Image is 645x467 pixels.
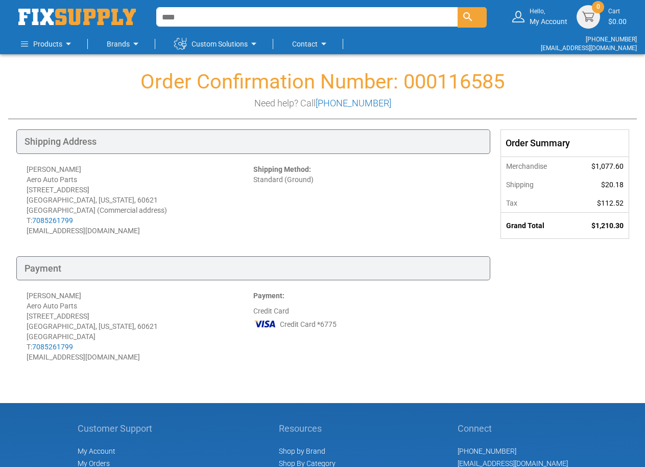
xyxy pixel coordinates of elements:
[596,3,600,11] span: 0
[530,7,567,26] div: My Account
[316,98,391,108] a: [PHONE_NUMBER]
[21,34,75,54] a: Products
[32,343,73,351] a: 7085261799
[530,7,567,16] small: Hello,
[280,319,337,329] span: Credit Card *6775
[253,292,284,300] strong: Payment:
[174,34,260,54] a: Custom Solutions
[501,157,571,175] th: Merchandise
[591,162,624,170] span: $1,077.60
[16,256,490,281] div: Payment
[586,36,637,43] a: [PHONE_NUMBER]
[591,221,624,230] span: $1,210.30
[253,291,480,362] div: Credit Card
[253,165,311,173] strong: Shipping Method:
[253,164,480,236] div: Standard (Ground)
[597,199,624,207] span: $112.52
[501,175,571,194] th: Shipping
[18,9,136,25] img: Fix Industrial Supply
[32,216,73,225] a: 7085261799
[458,447,516,455] a: [PHONE_NUMBER]
[608,17,627,26] span: $0.00
[292,34,330,54] a: Contact
[601,181,624,189] span: $20.18
[541,45,637,52] a: [EMAIL_ADDRESS][DOMAIN_NAME]
[27,291,253,362] div: [PERSON_NAME] Aero Auto Parts [STREET_ADDRESS] [GEOGRAPHIC_DATA], [US_STATE], 60621 [GEOGRAPHIC_D...
[78,447,115,455] span: My Account
[27,164,253,236] div: [PERSON_NAME] Aero Auto Parts [STREET_ADDRESS] [GEOGRAPHIC_DATA], [US_STATE], 60621 [GEOGRAPHIC_D...
[8,71,637,93] h1: Order Confirmation Number: 000116585
[8,98,637,108] h3: Need help? Call
[16,129,490,154] div: Shipping Address
[78,424,158,434] h5: Customer Support
[501,194,571,213] th: Tax
[506,221,544,230] strong: Grand Total
[107,34,142,54] a: Brands
[18,9,136,25] a: store logo
[253,316,277,331] img: VI
[279,424,337,434] h5: Resources
[458,424,568,434] h5: Connect
[458,7,487,28] button: Search
[608,7,627,16] small: Cart
[501,130,629,157] div: Order Summary
[279,447,325,455] a: Shop by Brand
